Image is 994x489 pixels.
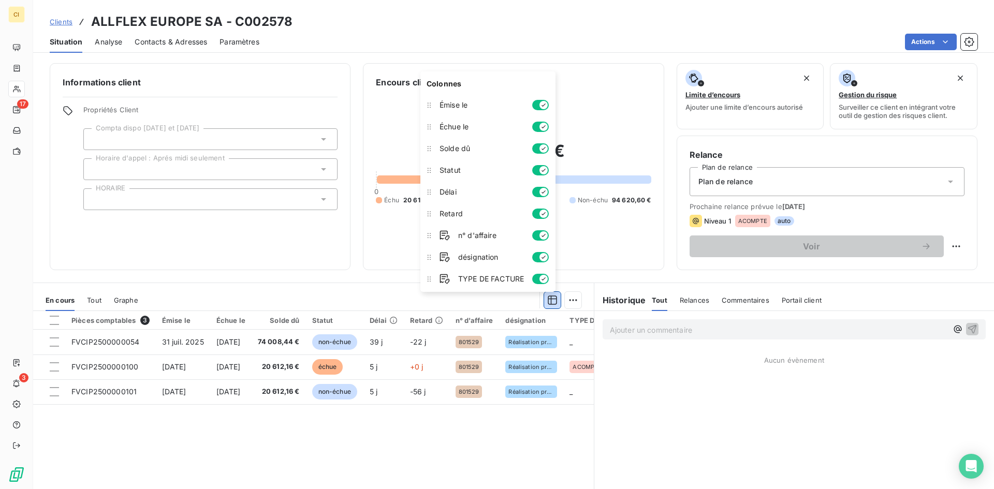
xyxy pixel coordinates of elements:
[50,37,82,47] span: Situation
[677,63,824,129] button: Limite d’encoursAjouter une limite d’encours autorisé
[95,37,122,47] span: Analyse
[422,159,553,181] li: Statut
[459,364,479,370] span: 801529
[92,165,100,174] input: Ajouter une valeur
[162,316,204,324] div: Émise le
[458,252,524,262] span: désignation
[410,316,443,324] div: Retard
[612,196,651,205] span: 94 620,60 €
[376,76,435,88] h6: Encours client
[46,296,75,304] span: En cours
[140,316,150,325] span: 3
[652,296,667,304] span: Tout
[738,218,767,224] span: ACOMPTE
[685,91,740,99] span: Limite d’encours
[63,76,338,88] h6: Informations client
[50,17,72,27] a: Clients
[312,384,357,399] span: non-échue
[71,387,137,396] span: FVCIP2500000101
[376,141,651,172] h2: 115 232,76 €
[508,339,554,345] span: Réalisation proto mono opérateur
[440,165,524,175] span: Statut
[312,359,343,375] span: échue
[685,103,803,111] span: Ajouter une limite d’encours autorisé
[690,202,964,211] span: Prochaine relance prévue le
[569,337,573,346] span: _
[410,362,423,371] span: +0 j
[410,337,427,346] span: -22 j
[440,100,524,110] span: Émise le
[440,143,524,154] span: Solde dû
[370,316,398,324] div: Délai
[569,316,645,324] div: TYPE DE FACTURE
[403,196,439,205] span: 20 612,16 €
[569,387,573,396] span: _
[782,296,822,304] span: Portail client
[690,235,944,257] button: Voir
[135,37,207,47] span: Contacts & Adresses
[774,216,794,226] span: auto
[162,387,186,396] span: [DATE]
[459,339,479,345] span: 801529
[422,116,553,138] li: Échue le
[312,334,357,350] span: non-échue
[87,296,101,304] span: Tout
[410,387,426,396] span: -56 j
[458,230,524,241] span: n° d'affaire
[422,181,553,203] li: Délai
[702,242,921,250] span: Voir
[258,316,300,324] div: Solde dû
[370,362,377,371] span: 5 j
[162,362,186,371] span: [DATE]
[594,294,646,306] h6: Historique
[905,34,957,50] button: Actions
[258,337,300,347] span: 74 008,44 €
[422,203,553,225] li: Retard
[422,246,553,268] li: désignation
[92,135,100,144] input: Ajouter une valeur
[458,274,524,284] span: TYPE DE FACTURE
[71,362,138,371] span: FVCIP2500000100
[216,362,241,371] span: [DATE]
[91,12,293,31] h3: ALLFLEX EUROPE SA - C002578
[312,316,357,324] div: Statut
[8,6,25,23] div: CI
[8,466,25,483] img: Logo LeanPay
[162,337,204,346] span: 31 juil. 2025
[440,209,524,219] span: Retard
[508,389,554,395] span: Réalisation proto mono opérateur
[508,364,554,370] span: Réalisation proto mono opérateur
[422,225,553,246] li: n° d'affaire
[370,387,377,396] span: 5 j
[19,373,28,382] span: 3
[258,387,300,397] span: 20 612,16 €
[114,296,138,304] span: Graphe
[722,296,769,304] span: Commentaires
[440,122,524,132] span: Échue le
[422,268,553,290] li: TYPE DE FACTURE
[573,364,602,370] span: ACOMPTE
[384,196,399,205] span: Échu
[764,356,824,364] span: Aucun évènement
[578,196,608,205] span: Non-échu
[456,316,493,324] div: n° d'affaire
[422,94,553,116] li: Émise le
[830,63,977,129] button: Gestion du risqueSurveiller ce client en intégrant votre outil de gestion des risques client.
[427,79,461,89] span: Colonnes
[216,316,245,324] div: Échue le
[782,202,806,211] span: [DATE]
[258,362,300,372] span: 20 612,16 €
[839,91,897,99] span: Gestion du risque
[216,337,241,346] span: [DATE]
[839,103,969,120] span: Surveiller ce client en intégrant votre outil de gestion des risques client.
[216,387,241,396] span: [DATE]
[422,138,553,159] li: Solde dû
[370,337,383,346] span: 39 j
[374,187,378,196] span: 0
[704,217,731,225] span: Niveau 1
[698,176,753,187] span: Plan de relance
[440,187,524,197] span: Délai
[220,37,259,47] span: Paramètres
[92,195,100,204] input: Ajouter une valeur
[71,337,139,346] span: FVCIP2500000054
